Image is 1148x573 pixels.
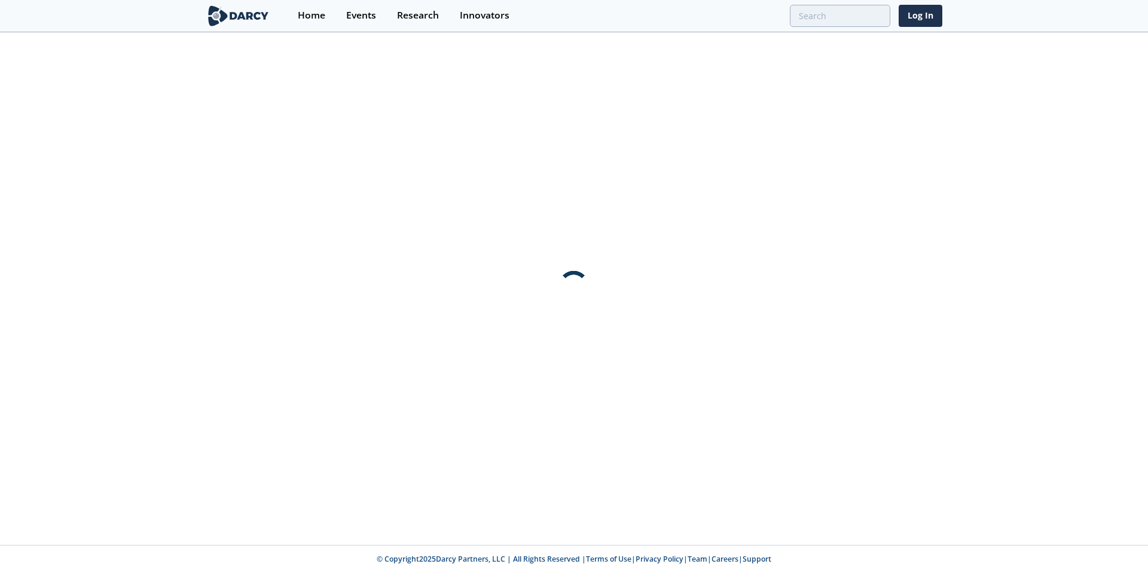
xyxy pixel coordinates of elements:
p: © Copyright 2025 Darcy Partners, LLC | All Rights Reserved | | | | | [132,554,1016,565]
a: Terms of Use [586,554,631,564]
img: logo-wide.svg [206,5,271,26]
a: Careers [712,554,738,564]
a: Support [743,554,771,564]
a: Privacy Policy [636,554,683,564]
div: Home [298,11,325,20]
a: Log In [899,5,942,27]
div: Innovators [460,11,509,20]
input: Advanced Search [790,5,890,27]
div: Events [346,11,376,20]
a: Team [688,554,707,564]
div: Research [397,11,439,20]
